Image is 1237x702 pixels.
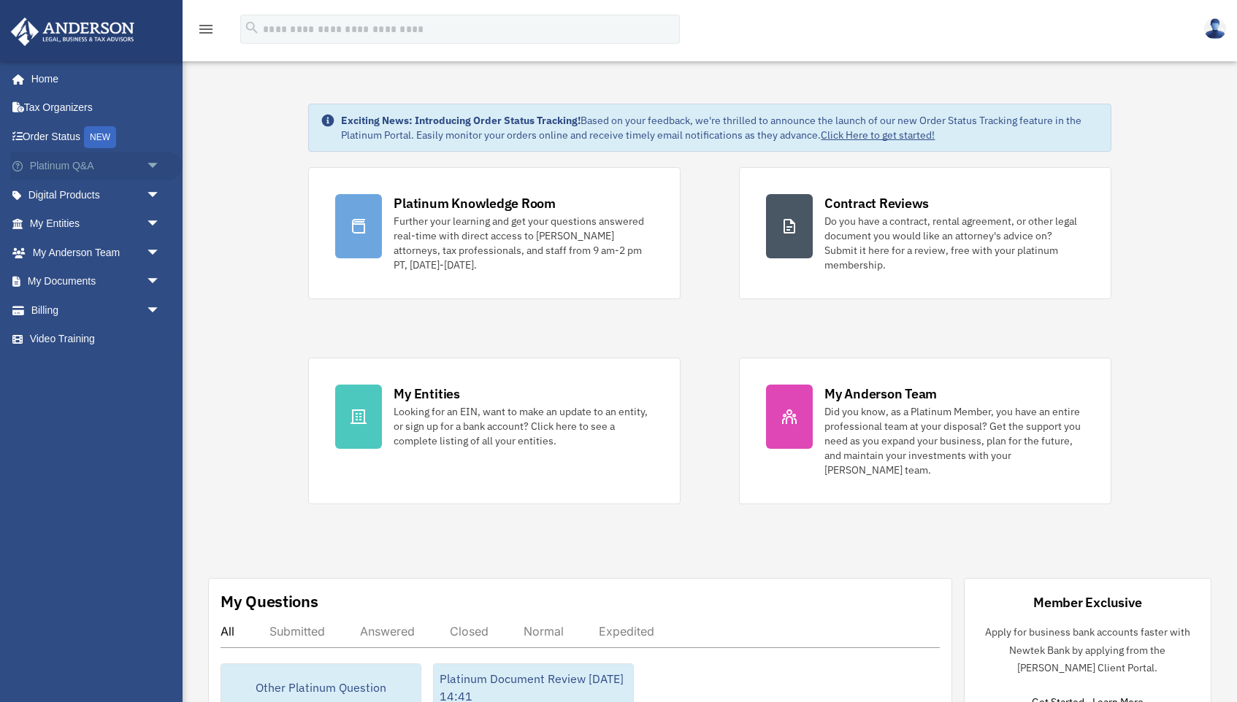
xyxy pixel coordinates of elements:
[976,623,1200,677] p: Apply for business bank accounts faster with Newtek Bank by applying from the [PERSON_NAME] Clien...
[524,624,564,639] div: Normal
[10,122,183,152] a: Order StatusNEW
[394,194,556,212] div: Platinum Knowledge Room
[221,624,234,639] div: All
[7,18,139,46] img: Anderson Advisors Platinum Portal
[146,209,175,239] span: arrow_drop_down
[10,296,183,325] a: Billingarrow_drop_down
[146,180,175,210] span: arrow_drop_down
[394,404,654,448] div: Looking for an EIN, want to make an update to an entity, or sign up for a bank account? Click her...
[221,590,318,612] div: My Questions
[10,152,183,181] a: Platinum Q&Aarrow_drop_down
[269,624,325,639] div: Submitted
[146,296,175,325] span: arrow_drop_down
[10,209,183,239] a: My Entitiesarrow_drop_down
[450,624,489,639] div: Closed
[308,358,681,504] a: My Entities Looking for an EIN, want to make an update to an entity, or sign up for a bank accoun...
[821,128,935,142] a: Click Here to get started!
[360,624,415,639] div: Answered
[341,114,581,127] strong: Exciting News: Introducing Order Status Tracking!
[84,126,116,148] div: NEW
[10,267,183,296] a: My Documentsarrow_drop_down
[10,180,183,209] a: Digital Productsarrow_drop_down
[10,64,175,93] a: Home
[599,624,654,639] div: Expedited
[308,167,681,299] a: Platinum Knowledge Room Further your learning and get your questions answered real-time with dire...
[10,93,183,123] a: Tax Organizers
[197,26,215,38] a: menu
[1033,593,1141,612] div: Member Exclusive
[146,267,175,297] span: arrow_drop_down
[1204,18,1226,39] img: User Pic
[394,385,459,403] div: My Entities
[824,385,937,403] div: My Anderson Team
[244,20,260,36] i: search
[824,194,929,212] div: Contract Reviews
[10,325,183,354] a: Video Training
[146,152,175,182] span: arrow_drop_down
[739,358,1111,504] a: My Anderson Team Did you know, as a Platinum Member, you have an entire professional team at your...
[197,20,215,38] i: menu
[341,113,1098,142] div: Based on your feedback, we're thrilled to announce the launch of our new Order Status Tracking fe...
[10,238,183,267] a: My Anderson Teamarrow_drop_down
[146,238,175,268] span: arrow_drop_down
[394,214,654,272] div: Further your learning and get your questions answered real-time with direct access to [PERSON_NAM...
[739,167,1111,299] a: Contract Reviews Do you have a contract, rental agreement, or other legal document you would like...
[824,404,1084,477] div: Did you know, as a Platinum Member, you have an entire professional team at your disposal? Get th...
[824,214,1084,272] div: Do you have a contract, rental agreement, or other legal document you would like an attorney's ad...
